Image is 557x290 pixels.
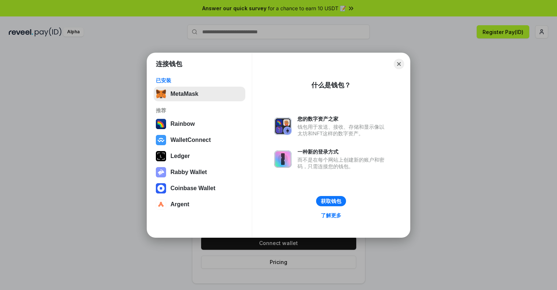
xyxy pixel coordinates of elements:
div: MetaMask [170,91,198,97]
button: WalletConnect [154,133,245,147]
img: svg+xml,%3Csvg%20xmlns%3D%22http%3A%2F%2Fwww.w3.org%2F2000%2Fsvg%22%20fill%3D%22none%22%20viewBox... [274,117,292,135]
button: MetaMask [154,87,245,101]
button: 获取钱包 [316,196,346,206]
div: Argent [170,201,189,208]
div: Rainbow [170,121,195,127]
button: Coinbase Wallet [154,181,245,196]
div: 了解更多 [321,212,341,219]
img: svg+xml,%3Csvg%20width%3D%22120%22%20height%3D%22120%22%20viewBox%3D%220%200%20120%20120%22%20fil... [156,119,166,129]
div: Ledger [170,153,190,159]
div: WalletConnect [170,137,211,143]
img: svg+xml,%3Csvg%20xmlns%3D%22http%3A%2F%2Fwww.w3.org%2F2000%2Fsvg%22%20width%3D%2228%22%20height%3... [156,151,166,161]
div: Rabby Wallet [170,169,207,176]
div: 获取钱包 [321,198,341,204]
button: Rabby Wallet [154,165,245,180]
img: svg+xml,%3Csvg%20xmlns%3D%22http%3A%2F%2Fwww.w3.org%2F2000%2Fsvg%22%20fill%3D%22none%22%20viewBox... [156,167,166,177]
a: 了解更多 [316,211,346,220]
div: 而不是在每个网站上创建新的账户和密码，只需连接您的钱包。 [297,157,388,170]
div: Coinbase Wallet [170,185,215,192]
h1: 连接钱包 [156,60,182,68]
img: svg+xml,%3Csvg%20xmlns%3D%22http%3A%2F%2Fwww.w3.org%2F2000%2Fsvg%22%20fill%3D%22none%22%20viewBox... [274,150,292,168]
img: svg+xml,%3Csvg%20width%3D%2228%22%20height%3D%2228%22%20viewBox%3D%220%200%2028%2028%22%20fill%3D... [156,135,166,145]
button: Ledger [154,149,245,163]
img: svg+xml,%3Csvg%20width%3D%2228%22%20height%3D%2228%22%20viewBox%3D%220%200%2028%2028%22%20fill%3D... [156,183,166,193]
img: svg+xml,%3Csvg%20width%3D%2228%22%20height%3D%2228%22%20viewBox%3D%220%200%2028%2028%22%20fill%3D... [156,199,166,210]
button: Rainbow [154,117,245,131]
div: 什么是钱包？ [311,81,351,90]
button: Argent [154,197,245,212]
div: 钱包用于发送、接收、存储和显示像以太坊和NFT这样的数字资产。 [297,124,388,137]
div: 一种新的登录方式 [297,148,388,155]
div: 已安装 [156,77,243,84]
button: Close [394,59,404,69]
img: svg+xml,%3Csvg%20fill%3D%22none%22%20height%3D%2233%22%20viewBox%3D%220%200%2035%2033%22%20width%... [156,89,166,99]
div: 推荐 [156,107,243,114]
div: 您的数字资产之家 [297,116,388,122]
